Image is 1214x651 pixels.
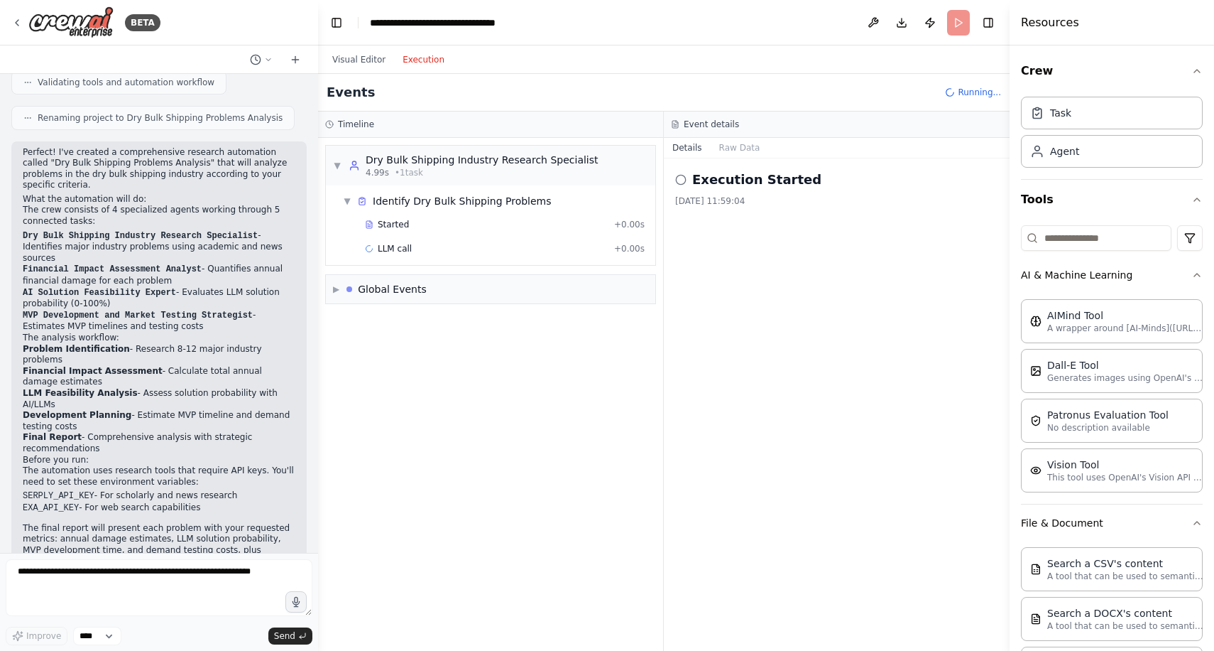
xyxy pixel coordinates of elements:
[1021,91,1203,179] div: Crew
[1047,422,1169,434] p: No description available
[285,591,307,613] button: Click to speak your automation idea
[26,630,61,642] span: Improve
[692,170,821,190] h2: Execution Started
[1021,51,1203,91] button: Crew
[23,523,295,579] p: The final report will present each problem with your requested metrics: annual damage estimates, ...
[1030,613,1041,625] img: DOCXSearchTool
[244,51,278,68] button: Switch to previous chat
[23,455,295,466] h2: Before you run:
[268,628,312,645] button: Send
[675,195,998,207] div: [DATE] 11:59:04
[23,410,131,420] strong: Development Planning
[1047,458,1203,472] div: Vision Tool
[23,344,295,366] li: - Research 8-12 major industry problems
[23,264,202,274] code: Financial Impact Assessment Analyst
[23,287,295,310] li: - Evaluates LLM solution probability (0-100%)
[1047,308,1203,323] div: AIMind Tool
[23,264,295,286] li: - Quantifies annual financial damage for each problem
[23,344,130,354] strong: Problem Identification
[28,6,114,38] img: Logo
[23,147,295,191] p: Perfect! I've created a comprehensive research automation called "Dry Bulk Shipping Problems Anal...
[6,627,67,645] button: Improve
[284,51,307,68] button: Start a new chat
[1047,358,1203,372] div: Dall-E Tool
[324,51,394,68] button: Visual Editor
[23,388,138,398] strong: LLM Feasibility Analysis
[23,230,295,264] li: - Identifies major industry problems using academic and news sources
[23,288,176,298] code: AI Solution Feasibility Expert
[23,491,94,501] code: SERPLY_API_KEY
[125,14,160,31] div: BETA
[614,219,645,230] span: + 0.00s
[1030,465,1041,476] img: VisionTool
[1030,415,1041,426] img: PatronusEvalTool
[1050,106,1071,120] div: Task
[958,87,1001,98] span: Running...
[1047,556,1203,571] div: Search a CSV's content
[1021,257,1203,294] button: AI & Machine Learning
[274,630,295,642] span: Send
[711,138,769,158] button: Raw Data
[23,310,295,333] li: - Estimates MVP timelines and testing costs
[23,366,163,376] strong: Financial Impact Assessment
[358,282,427,296] div: Global Events
[338,119,374,130] h3: Timeline
[1021,294,1203,504] div: AI & Machine Learning
[23,502,295,515] li: - For web search capabilities
[23,311,253,321] code: MVP Development and Market Testing Strategist
[1030,365,1041,377] img: DallETool
[23,490,295,502] li: - For scholarly and news research
[38,112,283,124] span: Renaming project to Dry Bulk Shipping Problems Analysis
[333,160,341,171] span: ▼
[327,13,346,33] button: Hide left sidebar
[1047,372,1203,384] p: Generates images using OpenAI's Dall-E model.
[366,153,598,167] div: Dry Bulk Shipping Industry Research Specialist
[1047,323,1203,334] p: A wrapper around [AI-Minds]([URL][DOMAIN_NAME]). Useful for when you need answers to questions fr...
[1030,564,1041,575] img: CSVSearchTool
[343,195,351,207] span: ▼
[23,333,295,344] h2: The analysis workflow:
[1021,14,1079,31] h4: Resources
[1021,180,1203,220] button: Tools
[1050,144,1079,158] div: Agent
[366,167,389,178] span: 4.99s
[373,194,552,208] div: Identify Dry Bulk Shipping Problems
[23,432,82,442] strong: Final Report
[38,77,214,88] span: Validating tools and automation workflow
[23,503,79,513] code: EXA_API_KEY
[23,366,295,388] li: - Calculate total annual damage estimates
[394,51,453,68] button: Execution
[1021,505,1203,542] button: File & Document
[333,284,339,295] span: ▶
[1047,606,1203,620] div: Search a DOCX's content
[1047,472,1203,483] p: This tool uses OpenAI's Vision API to describe the contents of an image.
[395,167,423,178] span: • 1 task
[23,231,258,241] code: Dry Bulk Shipping Industry Research Specialist
[370,16,530,30] nav: breadcrumb
[23,205,295,227] p: The crew consists of 4 specialized agents working through 5 connected tasks:
[378,243,412,254] span: LLM call
[23,194,295,205] h2: What the automation will do:
[1030,316,1041,327] img: AIMindTool
[23,466,295,488] p: The automation uses research tools that require API keys. You'll need to set these environment va...
[1047,408,1169,422] div: Patronus Evaluation Tool
[23,388,295,410] li: - Assess solution probability with AI/LLMs
[614,243,645,254] span: + 0.00s
[1047,620,1203,632] p: A tool that can be used to semantic search a query from a DOCX's content.
[978,13,998,33] button: Hide right sidebar
[1047,571,1203,582] p: A tool that can be used to semantic search a query from a CSV's content.
[23,432,295,454] li: - Comprehensive analysis with strategic recommendations
[378,219,409,230] span: Started
[684,119,739,130] h3: Event details
[664,138,711,158] button: Details
[327,82,375,102] h2: Events
[23,410,295,432] li: - Estimate MVP timeline and demand testing costs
